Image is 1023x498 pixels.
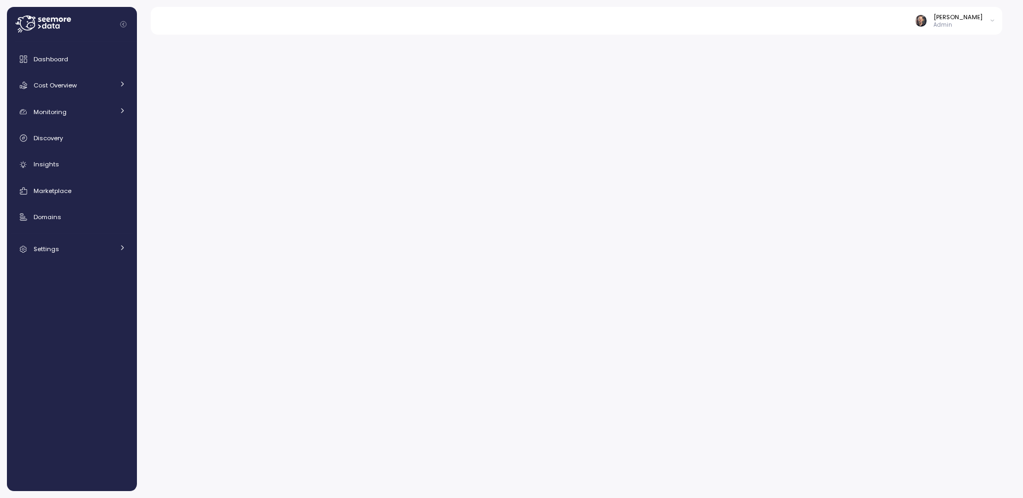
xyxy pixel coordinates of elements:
[34,108,67,116] span: Monitoring
[11,238,133,260] a: Settings
[34,134,63,142] span: Discovery
[34,245,59,253] span: Settings
[933,21,983,29] p: Admin
[34,81,77,90] span: Cost Overview
[34,160,59,168] span: Insights
[34,187,71,195] span: Marketplace
[11,154,133,175] a: Insights
[11,101,133,123] a: Monitoring
[11,127,133,149] a: Discovery
[11,180,133,202] a: Marketplace
[34,55,68,63] span: Dashboard
[933,13,983,21] div: [PERSON_NAME]
[915,15,927,26] img: ACg8ocI2dL-zei04f8QMW842o_HSSPOvX6ScuLi9DAmwXc53VPYQOcs=s96-c
[117,20,130,28] button: Collapse navigation
[34,213,61,221] span: Domains
[11,49,133,70] a: Dashboard
[11,75,133,96] a: Cost Overview
[11,206,133,228] a: Domains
